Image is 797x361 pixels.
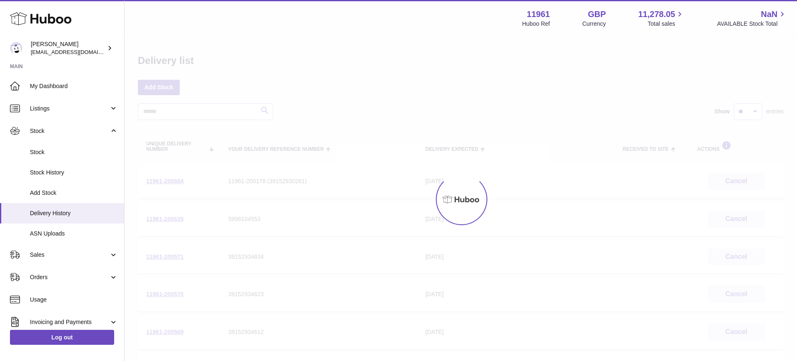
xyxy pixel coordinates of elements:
span: Add Stock [30,189,118,197]
a: Log out [10,330,114,345]
span: Stock History [30,169,118,177]
span: ASN Uploads [30,230,118,238]
span: Invoicing and Payments [30,318,109,326]
span: Stock [30,127,109,135]
span: Sales [30,251,109,259]
a: NaN AVAILABLE Stock Total [717,9,787,28]
a: 11,278.05 Total sales [638,9,685,28]
img: internalAdmin-11961@internal.huboo.com [10,42,22,54]
div: Huboo Ref [522,20,550,28]
span: NaN [761,9,777,20]
span: [EMAIL_ADDRESS][DOMAIN_NAME] [31,49,122,55]
span: AVAILABLE Stock Total [717,20,787,28]
span: Total sales [648,20,685,28]
span: Listings [30,105,109,113]
span: Orders [30,273,109,281]
div: Currency [582,20,606,28]
span: Usage [30,296,118,304]
span: 11,278.05 [638,9,675,20]
span: Stock [30,148,118,156]
div: [PERSON_NAME] [31,40,105,56]
span: Delivery History [30,209,118,217]
strong: 11961 [527,9,550,20]
span: My Dashboard [30,82,118,90]
strong: GBP [588,9,606,20]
